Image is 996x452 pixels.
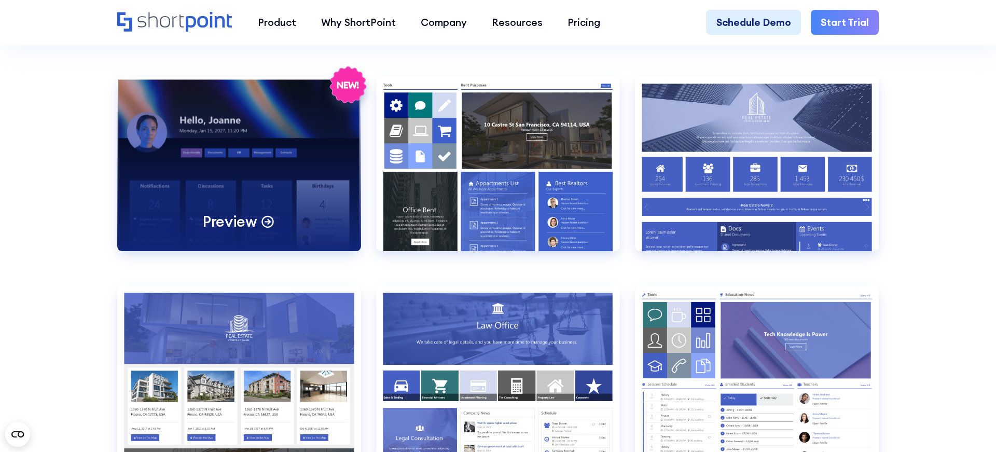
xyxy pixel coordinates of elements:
div: Company [421,15,467,30]
div: Why ShortPoint [321,15,396,30]
iframe: Chat Widget [944,402,996,452]
a: Schedule Demo [706,10,800,35]
a: Pricing [555,10,613,35]
a: CommunicationPreview [117,77,361,271]
a: Home [117,12,233,34]
a: Resources [479,10,555,35]
a: Documents 1 [376,77,620,271]
a: Product [245,10,309,35]
p: Preview [203,212,257,231]
div: Resources [492,15,543,30]
a: Company [408,10,479,35]
a: Why ShortPoint [309,10,408,35]
a: Documents 2 [635,77,879,271]
a: Start Trial [811,10,879,35]
div: Product [258,15,296,30]
button: Open CMP widget [5,422,30,447]
div: Pricing [568,15,600,30]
